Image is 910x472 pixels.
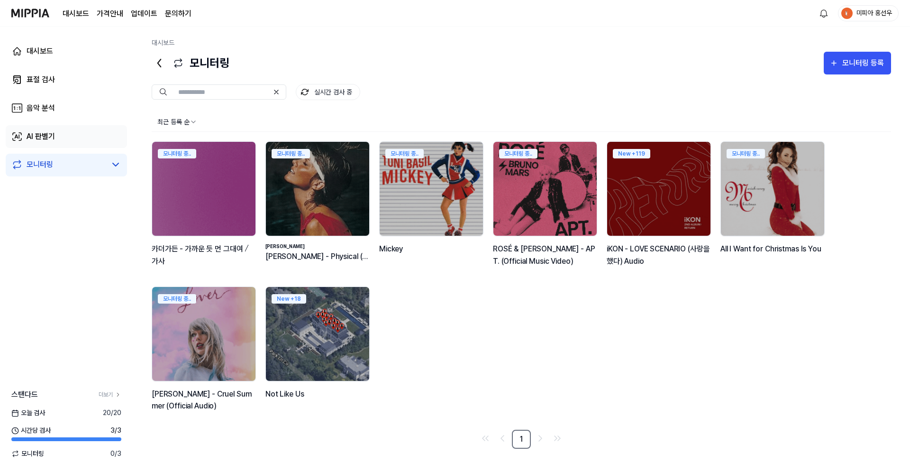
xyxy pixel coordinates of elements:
a: 음악 분석 [6,97,127,120]
a: 표절 검사 [6,68,127,91]
a: 모니터링 중..backgroundIamgeMickey [379,141,483,277]
a: 대시보드 [6,40,127,63]
div: [PERSON_NAME] - Physical (Official Music Video) [265,250,370,260]
span: 0 / 3 [110,449,121,459]
div: [PERSON_NAME] - Cruel Summer (Official Audio) [152,388,256,412]
a: Go to first page [478,431,493,446]
img: backgroundIamge [721,142,824,236]
img: backgroundIamge [493,142,597,236]
a: 모니터링 중..backgroundIamgeAll I Want for Christmas Is You [720,141,825,277]
span: 20 / 20 [103,408,121,418]
div: 표절 검사 [27,74,55,85]
div: 모니터링 중.. [727,149,765,158]
span: 오늘 검사 [11,408,45,418]
div: 모니터링 중.. [385,149,424,158]
img: backgroundIamge [380,142,483,236]
a: New +119backgroundIamgeiKON - LOVE SCENARIO (사랑을 했다) Audio [607,141,711,277]
div: 미피아 홍선우 [855,8,892,18]
div: 모니터링 [27,159,53,170]
button: 가격안내 [97,8,123,19]
img: backgroundIamge [152,142,255,236]
div: 모니터링 중.. [272,149,310,158]
div: 모니터링 중.. [158,149,196,158]
span: 3 / 3 [110,426,121,435]
div: 카더가든 - 가까운 듯 먼 그대여 ⧸ 가사 [152,243,256,267]
a: 문의하기 [165,8,191,19]
a: 모니터링 중..backgroundIamge[PERSON_NAME][PERSON_NAME] - Physical (Official Music Video) [265,141,370,277]
img: backgroundIamge [607,142,710,236]
div: 음악 분석 [27,102,55,114]
span: 시간당 검사 [11,426,51,435]
a: Go to last page [550,431,565,446]
div: AI 판별기 [27,131,55,142]
a: 업데이트 [131,8,157,19]
a: 모니터링 중..backgroundIamge[PERSON_NAME] - Cruel Summer (Official Audio) [152,287,256,422]
a: 모니터링 [11,159,106,170]
img: Search [160,88,167,96]
img: backgroundIamge [266,142,369,236]
div: 모니터링 중.. [499,149,537,158]
a: AI 판별기 [6,125,127,148]
div: All I Want for Christmas Is You [720,243,825,267]
img: monitoring Icon [300,88,309,96]
div: 모니터링 등록 [841,57,885,69]
button: 모니터링 등록 [824,52,891,74]
div: Mickey [379,243,483,267]
div: 대시보드 [27,46,53,57]
a: 모니터링 중..backgroundIamgeROSÉ & [PERSON_NAME] - APT. (Official Music Video) [493,141,597,277]
div: iKON - LOVE SCENARIO (사랑을 했다) Audio [607,243,711,267]
div: [PERSON_NAME] [265,243,370,250]
img: backgroundIamge [152,287,255,381]
a: 더보기 [99,390,121,399]
div: 모니터링 중.. [158,294,196,304]
img: profile [841,8,853,19]
div: Not Like Us [265,388,370,412]
a: Go to previous page [495,431,510,446]
nav: pagination [152,430,891,449]
img: backgroundIamge [266,287,369,381]
a: 모니터링 중..backgroundIamge카더가든 - 가까운 듯 먼 그대여 ⧸ 가사 [152,141,256,277]
div: New + 18 [272,294,306,304]
a: Go to next page [533,431,548,446]
div: New + 119 [613,149,650,158]
div: 모니터링 [152,52,229,74]
button: 실시간 검사 중 [296,84,360,100]
span: 스탠다드 [11,389,38,400]
a: 대시보드 [63,8,89,19]
a: 1 [512,430,531,449]
button: profile미피아 홍선우 [838,5,899,21]
a: New +18backgroundIamgeNot Like Us [265,287,370,422]
span: 모니터링 [11,449,44,459]
img: 알림 [818,8,829,19]
div: ROSÉ & [PERSON_NAME] - APT. (Official Music Video) [493,243,597,267]
a: 대시보드 [152,39,174,46]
